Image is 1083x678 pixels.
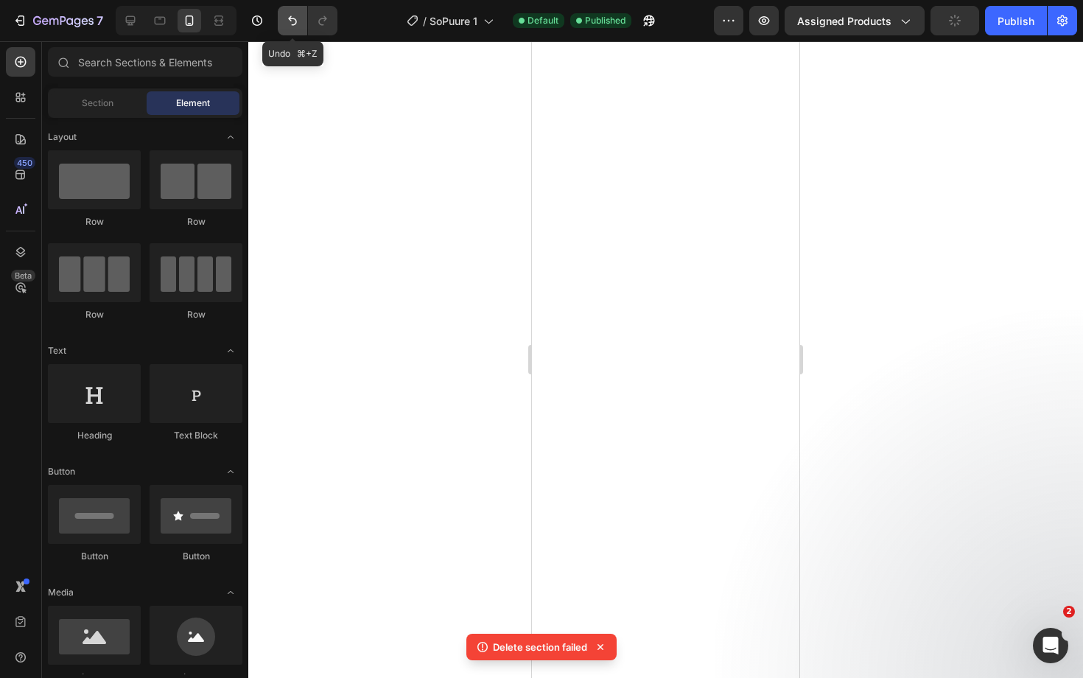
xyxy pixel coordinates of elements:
[797,13,891,29] span: Assigned Products
[14,157,35,169] div: 450
[48,465,75,478] span: Button
[176,97,210,110] span: Element
[532,41,799,678] iframe: Design area
[430,13,477,29] span: SoPuure 1
[82,97,113,110] span: Section
[219,125,242,149] span: Toggle open
[150,308,242,321] div: Row
[48,130,77,144] span: Layout
[150,550,242,563] div: Button
[219,339,242,363] span: Toggle open
[48,344,66,357] span: Text
[493,640,587,654] p: Delete section failed
[48,47,242,77] input: Search Sections & Elements
[48,215,141,228] div: Row
[150,429,242,442] div: Text Block
[48,429,141,442] div: Heading
[785,6,925,35] button: Assigned Products
[1063,606,1075,618] span: 2
[48,586,74,599] span: Media
[6,6,110,35] button: 7
[219,581,242,604] span: Toggle open
[150,215,242,228] div: Row
[219,460,242,483] span: Toggle open
[97,12,103,29] p: 7
[11,270,35,282] div: Beta
[998,13,1034,29] div: Publish
[985,6,1047,35] button: Publish
[278,6,337,35] div: Undo/Redo
[48,550,141,563] div: Button
[48,308,141,321] div: Row
[528,14,558,27] span: Default
[585,14,625,27] span: Published
[1033,628,1068,663] iframe: Intercom live chat
[423,13,427,29] span: /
